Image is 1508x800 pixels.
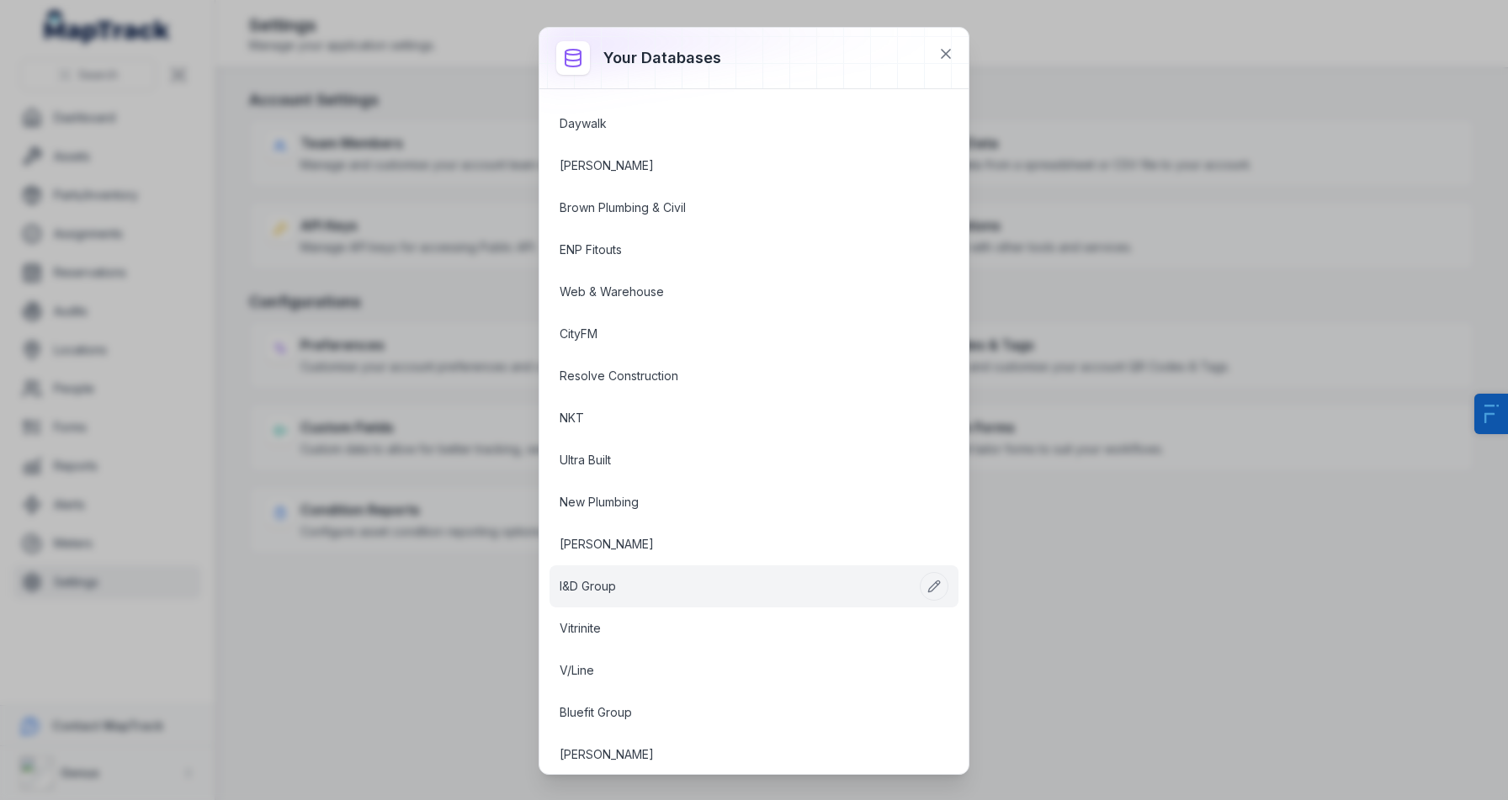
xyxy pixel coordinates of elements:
[560,620,908,637] a: Vitrinite
[560,746,908,763] a: [PERSON_NAME]
[560,704,908,721] a: Bluefit Group
[560,241,908,258] a: ENP Fitouts
[603,46,721,70] h3: Your databases
[560,536,908,553] a: [PERSON_NAME]
[560,662,908,679] a: V/Line
[560,199,908,216] a: Brown Plumbing & Civil
[560,578,908,595] a: I&D Group
[560,73,908,90] a: [PERSON_NAME] Plumbing
[560,157,908,174] a: [PERSON_NAME]
[560,452,908,469] a: Ultra Built
[560,494,908,511] a: New Plumbing
[560,326,908,342] a: CityFM
[560,283,908,300] a: Web & Warehouse
[560,115,908,132] a: Daywalk
[560,410,908,426] a: NKT
[560,368,908,384] a: Resolve Construction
